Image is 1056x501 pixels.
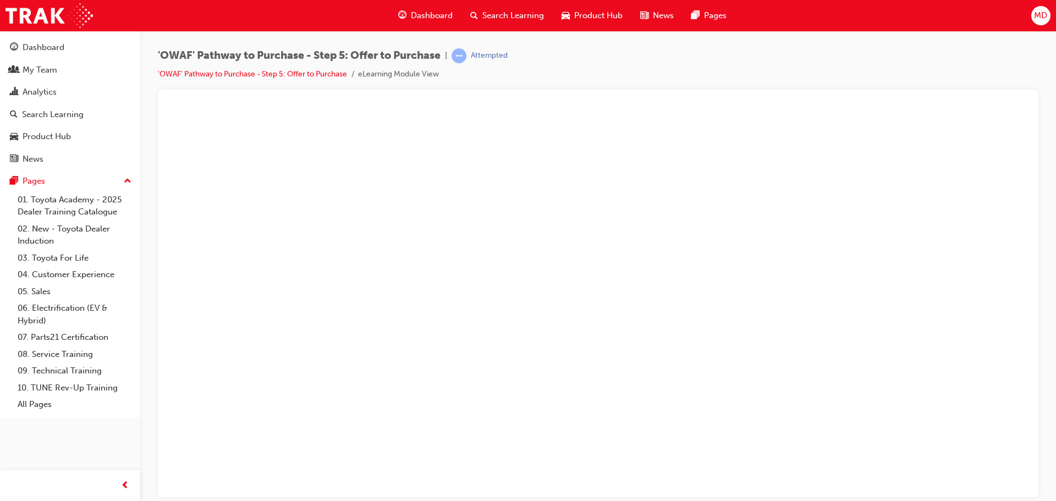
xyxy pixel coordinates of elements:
a: 10. TUNE Rev-Up Training [13,379,136,397]
span: Pages [704,9,727,22]
span: search-icon [470,9,478,23]
a: My Team [4,60,136,80]
span: 'OWAF' Pathway to Purchase - Step 5: Offer to Purchase [158,49,441,62]
a: 04. Customer Experience [13,266,136,283]
span: prev-icon [121,479,129,493]
span: learningRecordVerb_ATTEMPT-icon [452,48,466,63]
span: Search Learning [482,9,544,22]
span: guage-icon [10,43,18,53]
a: 09. Technical Training [13,362,136,379]
a: 02. New - Toyota Dealer Induction [13,221,136,250]
a: News [4,149,136,169]
span: search-icon [10,110,18,120]
div: Search Learning [22,108,84,121]
span: up-icon [124,174,131,189]
div: Product Hub [23,130,71,143]
span: Dashboard [411,9,453,22]
a: pages-iconPages [683,4,735,27]
div: News [23,153,43,166]
a: 'OWAF' Pathway to Purchase - Step 5: Offer to Purchase [158,69,347,79]
a: Search Learning [4,104,136,125]
span: pages-icon [10,177,18,186]
a: 05. Sales [13,283,136,300]
span: chart-icon [10,87,18,97]
a: Product Hub [4,126,136,147]
button: Pages [4,171,136,191]
span: News [653,9,674,22]
a: 03. Toyota For Life [13,250,136,267]
a: All Pages [13,396,136,413]
span: car-icon [10,132,18,142]
span: MD [1034,9,1047,22]
div: Pages [23,175,45,188]
span: people-icon [10,65,18,75]
span: news-icon [640,9,648,23]
button: MD [1031,6,1050,25]
button: DashboardMy TeamAnalyticsSearch LearningProduct HubNews [4,35,136,171]
a: 06. Electrification (EV & Hybrid) [13,300,136,329]
span: | [445,49,447,62]
span: pages-icon [691,9,700,23]
span: Product Hub [574,9,623,22]
a: guage-iconDashboard [389,4,461,27]
li: eLearning Module View [358,68,439,81]
img: Trak [5,3,93,28]
a: search-iconSearch Learning [461,4,553,27]
a: news-iconNews [631,4,683,27]
div: My Team [23,64,57,76]
a: Analytics [4,82,136,102]
div: Analytics [23,86,57,98]
a: car-iconProduct Hub [553,4,631,27]
a: Dashboard [4,37,136,58]
div: Attempted [471,51,508,61]
span: guage-icon [398,9,406,23]
a: 07. Parts21 Certification [13,329,136,346]
div: Dashboard [23,41,64,54]
span: news-icon [10,155,18,164]
span: car-icon [562,9,570,23]
a: 01. Toyota Academy - 2025 Dealer Training Catalogue [13,191,136,221]
a: 08. Service Training [13,346,136,363]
